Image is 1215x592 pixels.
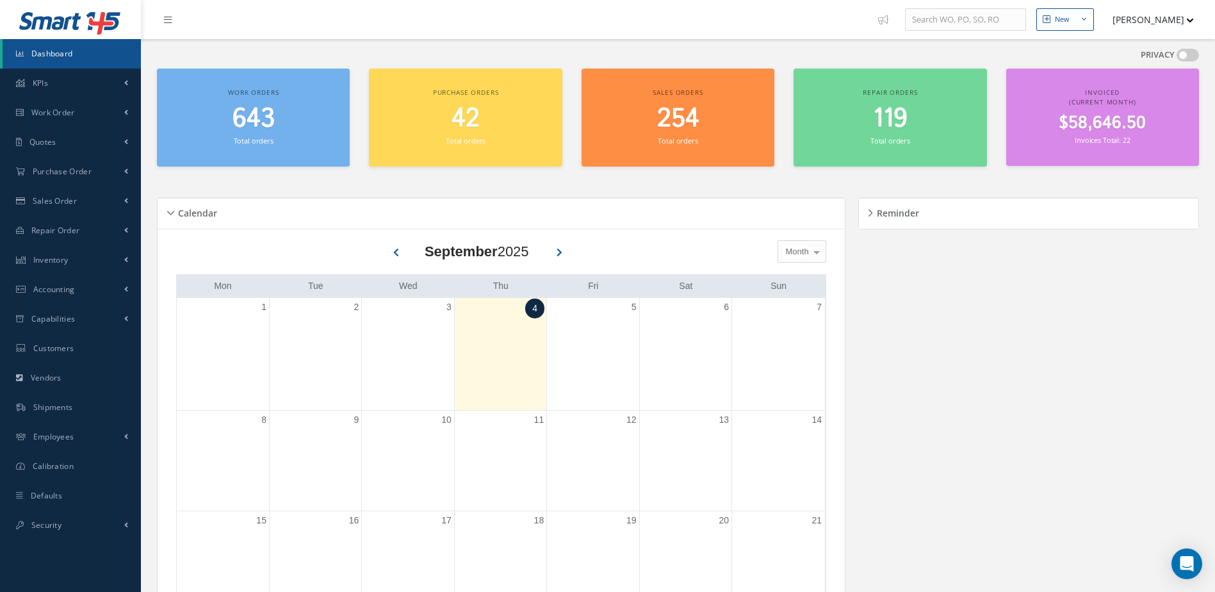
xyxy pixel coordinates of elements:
span: Defaults [31,490,62,501]
small: Invoices Total: 22 [1075,135,1130,145]
a: September 14, 2025 [809,411,824,429]
td: September 3, 2025 [362,298,454,411]
td: September 14, 2025 [732,410,824,511]
span: Customers [33,343,74,354]
td: September 13, 2025 [639,410,731,511]
a: September 19, 2025 [624,511,639,530]
span: 42 [452,101,480,137]
span: Calibration [33,461,74,472]
a: September 21, 2025 [809,511,824,530]
td: September 6, 2025 [639,298,731,411]
td: September 4, 2025 [454,298,546,411]
td: September 2, 2025 [269,298,361,411]
h5: Reminder [873,204,919,219]
span: Capabilities [31,313,76,324]
td: September 8, 2025 [177,410,269,511]
span: 643 [232,101,275,137]
a: Wednesday [396,278,420,294]
a: Friday [585,278,601,294]
a: September 4, 2025 [525,299,544,318]
a: September 7, 2025 [814,298,824,317]
td: September 1, 2025 [177,298,269,411]
a: Thursday [491,278,511,294]
span: Work orders [228,88,279,97]
a: September 10, 2025 [439,411,454,429]
span: Dashboard [31,48,73,59]
span: Accounting [33,284,75,295]
a: Sales orders 254 Total orders [582,69,774,167]
a: September 8, 2025 [259,411,269,429]
td: September 9, 2025 [269,410,361,511]
a: September 13, 2025 [716,411,731,429]
td: September 11, 2025 [454,410,546,511]
span: Vendors [31,372,61,383]
a: September 1, 2025 [259,298,269,317]
button: New [1036,8,1094,31]
td: September 7, 2025 [732,298,824,411]
a: Invoiced (Current Month) $58,646.50 Invoices Total: 22 [1006,69,1199,166]
small: Total orders [870,136,910,145]
div: Open Intercom Messenger [1171,548,1202,579]
a: September 12, 2025 [624,411,639,429]
span: Inventory [33,254,69,265]
span: Security [31,520,61,530]
a: September 3, 2025 [444,298,454,317]
span: (Current Month) [1069,97,1136,106]
a: September 2, 2025 [352,298,362,317]
small: Total orders [658,136,697,145]
a: September 11, 2025 [532,411,547,429]
a: Purchase orders 42 Total orders [369,69,562,167]
a: Repair orders 119 Total orders [794,69,986,167]
a: September 20, 2025 [716,511,731,530]
div: 2025 [425,241,529,262]
td: September 5, 2025 [547,298,639,411]
span: Sales orders [653,88,703,97]
label: PRIVACY [1141,49,1175,62]
input: Search WO, PO, SO, RO [905,8,1026,31]
h5: Calendar [174,204,217,219]
a: Sunday [768,278,789,294]
span: KPIs [33,78,48,88]
span: $58,646.50 [1059,111,1146,136]
div: New [1055,14,1070,25]
a: September 17, 2025 [439,511,454,530]
a: Tuesday [306,278,326,294]
a: September 16, 2025 [347,511,362,530]
a: September 9, 2025 [352,411,362,429]
span: Invoiced [1085,88,1120,97]
a: Dashboard [3,39,141,69]
a: September 15, 2025 [254,511,269,530]
span: Sales Order [33,195,77,206]
span: Quotes [29,136,56,147]
small: Total orders [234,136,273,145]
a: Monday [211,278,234,294]
a: September 18, 2025 [532,511,547,530]
td: September 10, 2025 [362,410,454,511]
b: September [425,243,498,259]
span: Purchase Order [33,166,92,177]
button: [PERSON_NAME] [1100,7,1194,32]
a: Saturday [676,278,695,294]
a: Work orders 643 Total orders [157,69,350,167]
span: Shipments [33,402,73,413]
span: Repair Order [31,225,80,236]
small: Total orders [446,136,485,145]
span: Work Order [31,107,75,118]
span: Repair orders [863,88,917,97]
span: Employees [33,431,74,442]
span: 119 [873,101,908,137]
td: September 12, 2025 [547,410,639,511]
span: Month [783,245,809,258]
a: September 6, 2025 [721,298,731,317]
span: 254 [657,101,699,137]
a: September 5, 2025 [629,298,639,317]
span: Purchase orders [433,88,499,97]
